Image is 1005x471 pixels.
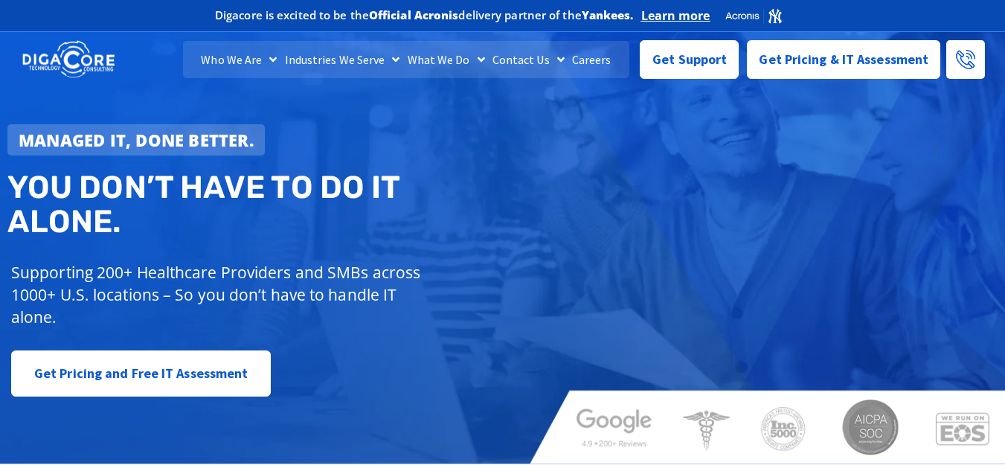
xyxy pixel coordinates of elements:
[183,41,629,78] nav: Menu
[34,359,248,388] span: Get Pricing and Free IT Assessment
[7,124,265,156] a: Managed IT, done better.
[747,40,940,79] a: Get Pricing & IT Assessment
[641,8,710,23] a: Learn more
[11,350,271,397] a: Get Pricing and Free IT Assessment
[640,40,739,79] a: Get Support
[11,261,423,328] p: Supporting 200+ Healthcare Providers and SMBs across 1000+ U.S. locations – So you don’t have to ...
[7,170,514,239] h2: You don’t have to do IT alone.
[489,41,568,78] a: Contact Us
[568,41,615,78] a: Careers
[19,129,254,151] strong: Managed IT, done better.
[215,10,634,21] h2: Digacore is excited to be the delivery partner of the
[404,41,489,78] a: What We Do
[22,39,115,80] img: DigaCore Technology Consulting
[197,41,280,78] a: Who We Are
[582,7,634,22] b: Yankees.
[725,7,783,25] img: Acronis
[652,45,727,74] span: Get Support
[281,41,404,78] a: Industries We Serve
[369,7,459,22] b: Official Acronis
[759,45,928,74] span: Get Pricing & IT Assessment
